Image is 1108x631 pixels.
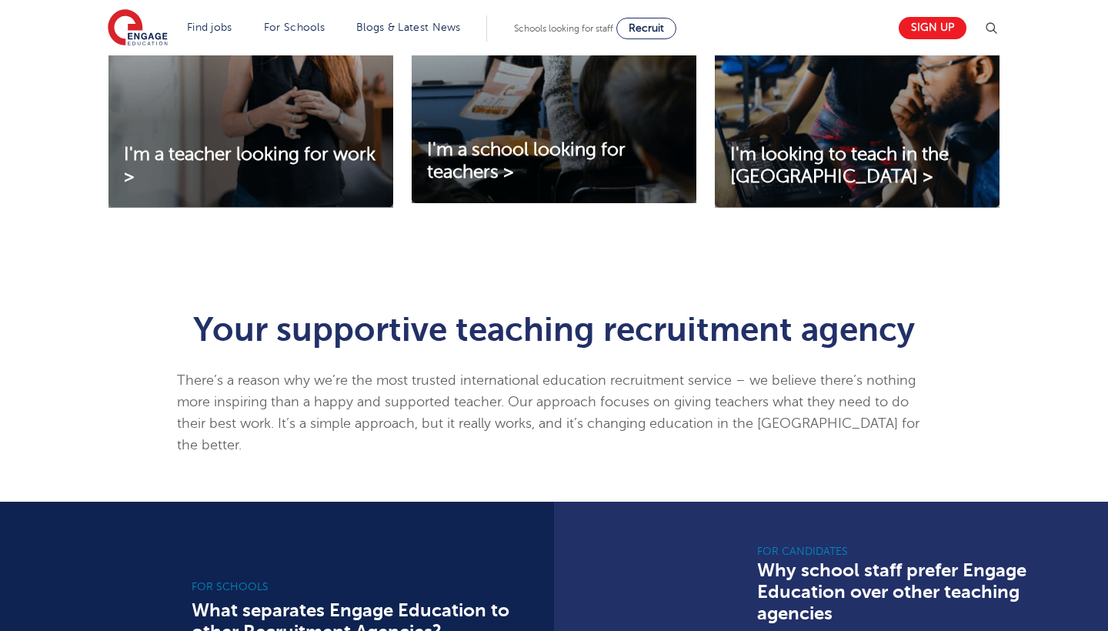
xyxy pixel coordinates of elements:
[730,144,949,187] span: I'm looking to teach in the [GEOGRAPHIC_DATA] >
[616,18,676,39] a: Recruit
[108,144,393,189] a: I'm a teacher looking for work >
[187,22,232,33] a: Find jobs
[715,144,1000,189] a: I'm looking to teach in the [GEOGRAPHIC_DATA] >
[177,312,932,346] h1: Your supportive teaching recruitment agency
[427,139,626,182] span: I'm a school looking for teachers >
[757,559,1097,624] h3: Why school staff prefer Engage Education over other teaching agencies
[264,22,325,33] a: For Schools
[192,579,532,595] h6: For schools
[177,372,919,452] span: There’s a reason why we’re the most trusted international education recruitment service – we beli...
[124,144,375,187] span: I'm a teacher looking for work >
[899,17,966,39] a: Sign up
[514,23,613,34] span: Schools looking for staff
[108,9,168,48] img: Engage Education
[629,22,664,34] span: Recruit
[356,22,461,33] a: Blogs & Latest News
[757,544,1097,559] h6: For Candidates
[412,139,696,184] a: I'm a school looking for teachers >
